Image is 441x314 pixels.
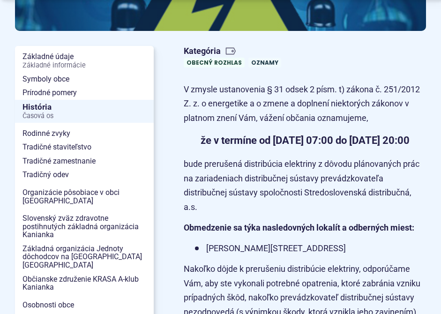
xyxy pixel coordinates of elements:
span: Prírodné pomery [22,86,146,100]
a: Základné údajeZákladné informácie [15,50,154,72]
span: Tradičné staviteľstvo [22,140,146,154]
span: Symboly obce [22,72,146,86]
li: [PERSON_NAME][STREET_ADDRESS] [195,241,426,256]
a: Osobnosti obce [15,298,154,312]
a: Občianske združenie KRASA A-klub Kanianka [15,272,154,294]
span: Občianske združenie KRASA A-klub Kanianka [22,272,146,294]
span: Slovenský zväz zdravotne postihnutých základná organizácia Kanianka [22,211,146,242]
a: Tradičné zamestnanie [15,154,154,168]
p: V zmysle ustanovenia § 31 odsek 2 písm. t) zákona č. 251/2012 Z. z. o energetike a o zmene a dopl... [184,82,426,126]
a: Symboly obce [15,72,154,86]
a: Rodinné zvyky [15,127,154,141]
a: Základná organizácia Jednoty dôchodcov na [GEOGRAPHIC_DATA] [GEOGRAPHIC_DATA] [15,242,154,272]
span: Organizácie pôsobiace v obci [GEOGRAPHIC_DATA] [22,186,146,208]
span: Základné informácie [22,62,146,69]
p: bude prerušená distribúcia elektriny z dôvodu plánovaných prác na zariadeniach distribučnej sústa... [184,157,426,214]
span: Základná organizácia Jednoty dôchodcov na [GEOGRAPHIC_DATA] [GEOGRAPHIC_DATA] [22,242,146,272]
a: Oznamy [248,58,281,67]
a: Obecný rozhlas [184,58,245,67]
span: Osobnosti obce [22,298,146,312]
span: Kategória [184,46,285,57]
span: Základné údaje [22,50,146,72]
strong: že v termíne od [DATE] 07:00 do [DATE] 20:00 [201,135,410,146]
strong: Obmedzenie sa týka nasledovných lokalít a odberných miest: [184,223,414,232]
span: Rodinné zvyky [22,127,146,141]
span: História [22,100,146,123]
span: Tradičný odev [22,168,146,182]
a: Tradičný odev [15,168,154,182]
a: Organizácie pôsobiace v obci [GEOGRAPHIC_DATA] [15,186,154,208]
a: Tradičné staviteľstvo [15,140,154,154]
span: Tradičné zamestnanie [22,154,146,168]
a: Prírodné pomery [15,86,154,100]
a: HistóriaČasová os [15,100,154,123]
a: Slovenský zväz zdravotne postihnutých základná organizácia Kanianka [15,211,154,242]
span: Časová os [22,112,146,120]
